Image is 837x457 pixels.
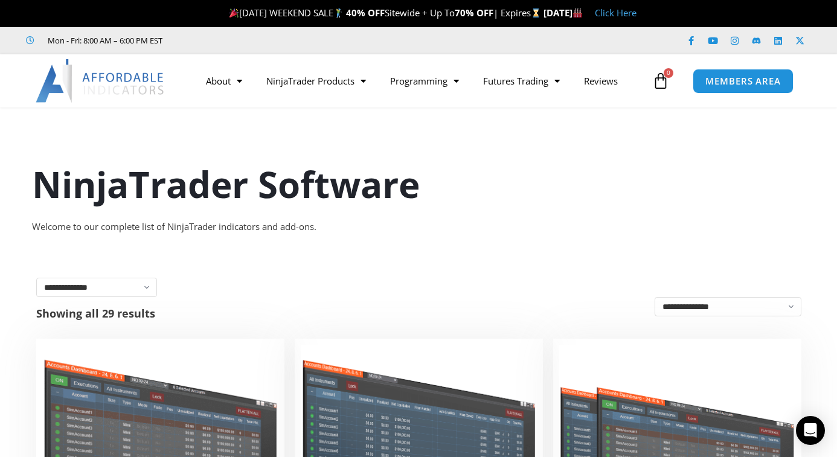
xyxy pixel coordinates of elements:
a: Programming [378,67,471,95]
img: 🏭 [573,8,582,18]
select: Shop order [655,297,801,316]
strong: 40% OFF [346,7,385,19]
h1: NinjaTrader Software [32,159,805,209]
img: LogoAI | Affordable Indicators – NinjaTrader [36,59,165,103]
strong: [DATE] [544,7,583,19]
div: Open Intercom Messenger [796,416,825,445]
nav: Menu [194,67,649,95]
img: 🏌️‍♂️ [334,8,343,18]
span: MEMBERS AREA [705,77,781,86]
a: Click Here [595,7,637,19]
a: MEMBERS AREA [693,69,794,94]
a: Futures Trading [471,67,572,95]
div: Welcome to our complete list of NinjaTrader indicators and add-ons. [32,219,805,235]
a: Reviews [572,67,630,95]
span: Mon - Fri: 8:00 AM – 6:00 PM EST [45,33,162,48]
a: NinjaTrader Products [254,67,378,95]
a: About [194,67,254,95]
a: 0 [634,63,687,98]
p: Showing all 29 results [36,308,155,319]
img: 🎉 [229,8,239,18]
img: ⌛ [531,8,540,18]
iframe: Customer reviews powered by Trustpilot [179,34,361,46]
span: 0 [664,68,673,78]
strong: 70% OFF [455,7,493,19]
span: [DATE] WEEKEND SALE Sitewide + Up To | Expires [226,7,544,19]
